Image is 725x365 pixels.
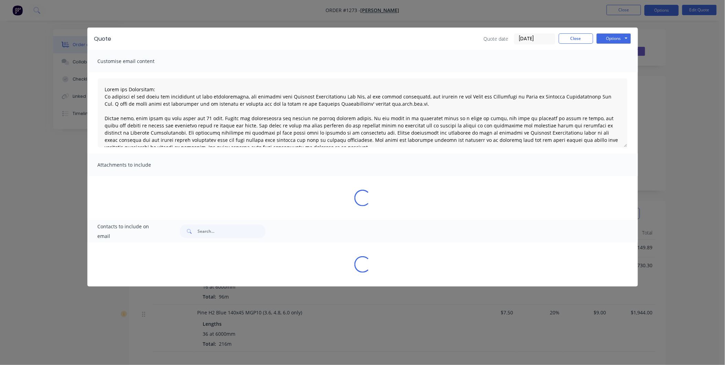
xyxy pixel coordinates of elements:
textarea: Lorem ips Dolorsitam: Co adipisci el sed doeiu tem incididunt ut labo etdoloremagna, ali enimadmi... [98,79,628,147]
input: Search... [198,225,266,238]
span: Attachments to include [98,160,173,170]
button: Close [559,33,593,44]
div: Quote [94,35,111,43]
span: Quote date [484,35,509,42]
button: Options [597,33,631,44]
span: Contacts to include on email [98,222,163,241]
span: Customise email content [98,56,173,66]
